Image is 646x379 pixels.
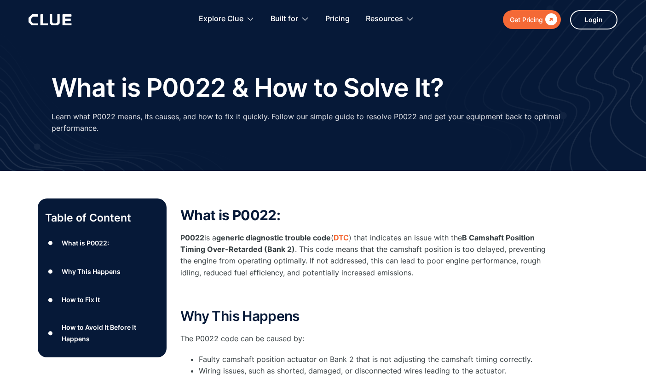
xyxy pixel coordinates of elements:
[503,10,561,29] a: Get Pricing
[45,326,56,340] div: ●
[199,365,548,377] li: Wiring issues, such as shorted, damaged, or disconnected wires leading to the actuator.
[366,5,403,34] div: Resources
[271,5,309,34] div: Built for
[45,236,56,250] div: ●
[180,333,548,344] p: The P0022 code can be caused by:
[570,10,617,29] a: Login
[180,207,280,223] strong: What is P0022:
[199,5,243,34] div: Explore Clue
[199,5,254,34] div: Explore Clue
[180,232,548,279] p: is a ( ) that indicates an issue with the . This code means that the camshaft position is too del...
[62,237,109,249] div: What is P0022:
[45,293,159,307] a: ●How to Fix It
[45,321,159,344] a: ●How to Avoid It Before It Happens
[45,236,159,250] a: ●What is P0022:
[45,210,159,225] p: Table of Content
[180,288,548,299] p: ‍
[271,5,298,34] div: Built for
[52,111,594,134] p: Learn what P0022 means, its causes, and how to fix it quickly. Follow our simple guide to resolve...
[334,233,349,242] a: DTC
[62,321,159,344] div: How to Avoid It Before It Happens
[366,5,414,34] div: Resources
[199,354,548,365] li: Faulty camshaft position actuator on Bank 2 that is not adjusting the camshaft timing correctly.
[510,14,543,25] div: Get Pricing
[52,74,444,102] h1: What is P0022 & How to Solve It?
[45,265,56,279] div: ●
[180,233,204,242] strong: P0022
[45,293,56,307] div: ●
[62,266,121,277] div: Why This Happens
[62,294,100,305] div: How to Fix It
[45,265,159,279] a: ●Why This Happens
[325,5,350,34] a: Pricing
[180,309,548,324] h2: Why This Happens
[543,14,557,25] div: 
[216,233,331,242] strong: generic diagnostic trouble code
